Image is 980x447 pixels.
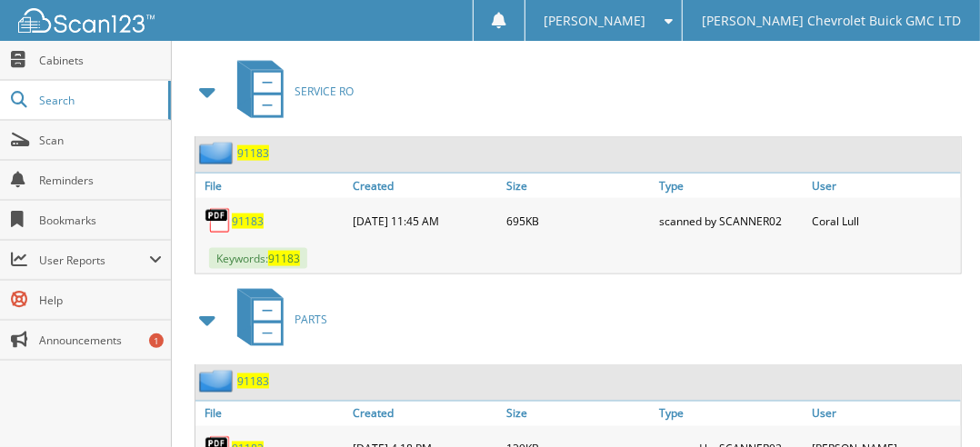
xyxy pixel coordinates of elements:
[226,55,354,127] a: SERVICE RO
[39,293,162,308] span: Help
[295,84,354,99] span: SERVICE RO
[39,173,162,188] span: Reminders
[295,312,327,327] span: PARTS
[195,402,348,426] a: File
[502,203,655,239] div: 695KB
[545,15,646,26] span: [PERSON_NAME]
[237,145,269,161] a: 91183
[209,248,307,269] span: Keywords:
[808,203,961,239] div: Coral Lull
[348,402,501,426] a: Created
[655,203,807,239] div: scanned by SCANNER02
[232,214,264,229] a: 91183
[39,253,149,268] span: User Reports
[348,203,501,239] div: [DATE] 11:45 AM
[502,174,655,198] a: Size
[39,333,162,348] span: Announcements
[237,373,269,389] a: 91183
[199,370,237,392] img: folder2.png
[702,15,961,26] span: [PERSON_NAME] Chevrolet Buick GMC LTD
[808,402,961,426] a: User
[39,133,162,148] span: Scan
[502,402,655,426] a: Size
[205,207,232,234] img: PDF.png
[655,174,807,198] a: Type
[39,213,162,228] span: Bookmarks
[199,142,237,164] img: folder2.png
[18,8,155,33] img: scan123-logo-white.svg
[195,174,348,198] a: File
[149,333,164,348] div: 1
[348,174,501,198] a: Created
[889,360,980,447] iframe: Chat Widget
[39,53,162,68] span: Cabinets
[655,402,807,426] a: Type
[39,93,159,108] span: Search
[226,283,327,355] a: PARTS
[268,251,300,266] span: 91183
[808,174,961,198] a: User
